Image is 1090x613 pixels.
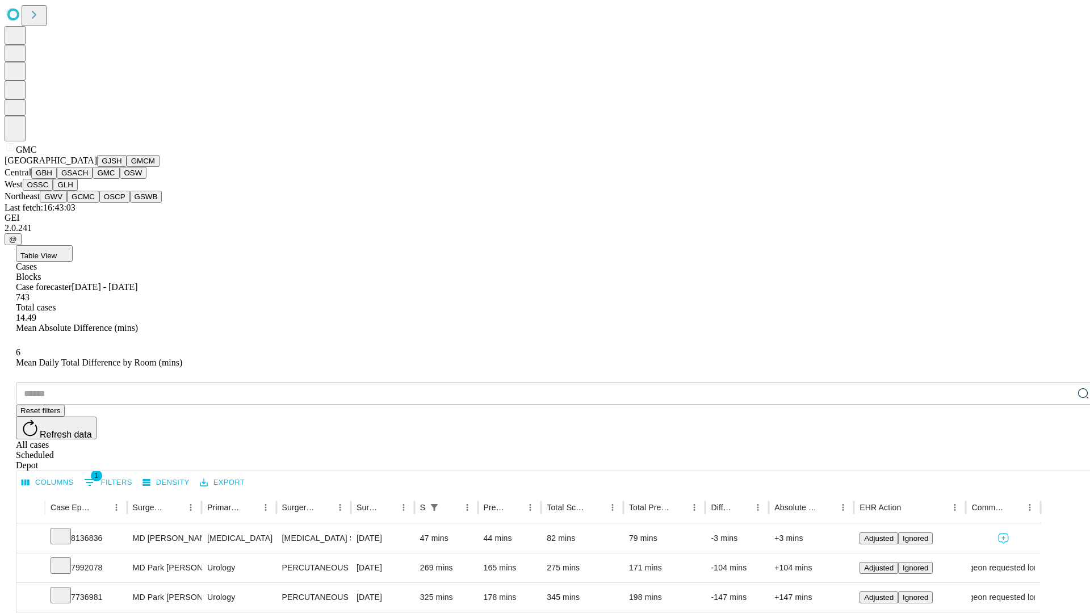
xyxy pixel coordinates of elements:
button: Menu [396,499,412,515]
button: Density [140,474,192,492]
div: Surgeon requested longer [971,553,1034,582]
span: Last fetch: 16:43:03 [5,203,76,212]
span: Ignored [903,534,928,543]
div: 1 active filter [426,499,442,515]
div: [MEDICAL_DATA] SKIN [MEDICAL_DATA] MUSCLE AND BONE [282,524,345,553]
div: GEI [5,213,1085,223]
button: Menu [1022,499,1038,515]
div: MD Park [PERSON_NAME] [133,583,196,612]
div: Predicted In Room Duration [484,503,506,512]
div: Absolute Difference [774,503,818,512]
button: Select columns [19,474,77,492]
div: 79 mins [629,524,700,553]
div: 178 mins [484,583,536,612]
div: Case Epic Id [51,503,91,512]
button: Adjusted [860,562,898,574]
div: Difference [711,503,733,512]
button: Sort [819,499,835,515]
button: Menu [947,499,963,515]
button: Ignored [898,532,933,544]
div: +147 mins [774,583,848,612]
span: Reset filters [20,406,60,415]
button: Sort [670,499,686,515]
button: OSCP [99,191,130,203]
div: Urology [207,553,270,582]
button: Adjusted [860,532,898,544]
button: GCMC [67,191,99,203]
div: 82 mins [547,524,618,553]
span: Adjusted [864,564,894,572]
div: Surgery Name [282,503,315,512]
span: Adjusted [864,534,894,543]
span: Ignored [903,564,928,572]
button: Sort [242,499,258,515]
button: Sort [443,499,459,515]
div: 325 mins [420,583,472,612]
div: +3 mins [774,524,848,553]
div: Comments [971,503,1004,512]
span: Central [5,167,31,177]
button: Sort [506,499,522,515]
div: MD Park [PERSON_NAME] [133,553,196,582]
div: Total Scheduled Duration [547,503,588,512]
button: Menu [835,499,851,515]
div: Total Predicted Duration [629,503,670,512]
div: +104 mins [774,553,848,582]
div: 44 mins [484,524,536,553]
span: Ignored [903,593,928,602]
span: [DATE] - [DATE] [72,282,137,292]
span: 14.49 [16,313,36,322]
button: Menu [183,499,199,515]
div: -104 mins [711,553,763,582]
button: Expand [22,588,39,608]
span: @ [9,235,17,243]
button: GWV [40,191,67,203]
span: Refresh data [40,430,92,439]
button: Table View [16,245,73,262]
span: [GEOGRAPHIC_DATA] [5,156,97,165]
div: Primary Service [207,503,240,512]
span: Surgeon requested longer [956,553,1050,582]
div: Scheduled In Room Duration [420,503,425,512]
button: Refresh data [16,417,97,439]
div: 2.0.241 [5,223,1085,233]
button: Expand [22,559,39,578]
button: Show filters [81,473,135,492]
button: Menu [459,499,475,515]
span: 1 [91,470,102,481]
button: Menu [605,499,621,515]
div: 8136836 [51,524,121,553]
div: EHR Action [860,503,901,512]
div: [DATE] [357,524,409,553]
div: 165 mins [484,553,536,582]
div: Urology [207,583,270,612]
div: [DATE] [357,553,409,582]
div: -3 mins [711,524,763,553]
div: 171 mins [629,553,700,582]
span: GMC [16,145,36,154]
div: [MEDICAL_DATA] [207,524,270,553]
span: 6 [16,347,20,357]
button: Menu [258,499,274,515]
button: Export [197,474,248,492]
button: GLH [53,179,77,191]
button: Sort [589,499,605,515]
span: Mean Absolute Difference (mins) [16,323,138,333]
div: Surgery Date [357,503,379,512]
button: Ignored [898,562,933,574]
button: @ [5,233,22,245]
div: 345 mins [547,583,618,612]
span: Adjusted [864,593,894,602]
div: [DATE] [357,583,409,612]
span: Mean Daily Total Difference by Room (mins) [16,358,182,367]
span: Northeast [5,191,40,201]
span: Table View [20,251,57,260]
div: 269 mins [420,553,472,582]
span: Surgeon requested longer [956,583,1050,612]
button: GBH [31,167,57,179]
div: MD [PERSON_NAME] [PERSON_NAME] Md [133,524,196,553]
span: Case forecaster [16,282,72,292]
button: Expand [22,529,39,549]
button: Menu [750,499,766,515]
div: 7992078 [51,553,121,582]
